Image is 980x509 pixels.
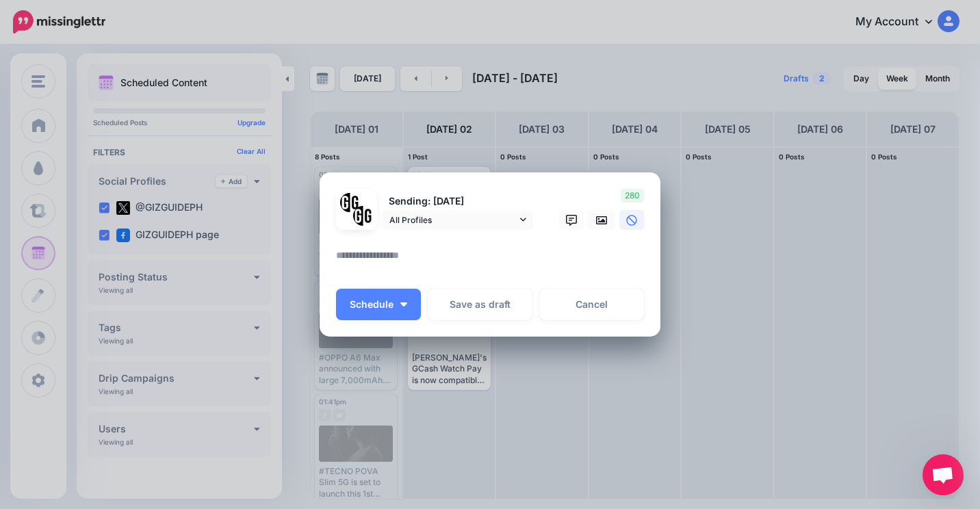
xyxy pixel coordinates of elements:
[539,289,644,320] a: Cancel
[400,302,407,306] img: arrow-down-white.png
[389,213,517,227] span: All Profiles
[383,210,533,230] a: All Profiles
[383,194,533,209] p: Sending: [DATE]
[340,193,360,213] img: 353459792_649996473822713_4483302954317148903_n-bsa138318.png
[350,300,394,309] span: Schedule
[621,189,644,203] span: 280
[336,289,421,320] button: Schedule
[353,206,373,226] img: JT5sWCfR-79925.png
[428,289,532,320] button: Save as draft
